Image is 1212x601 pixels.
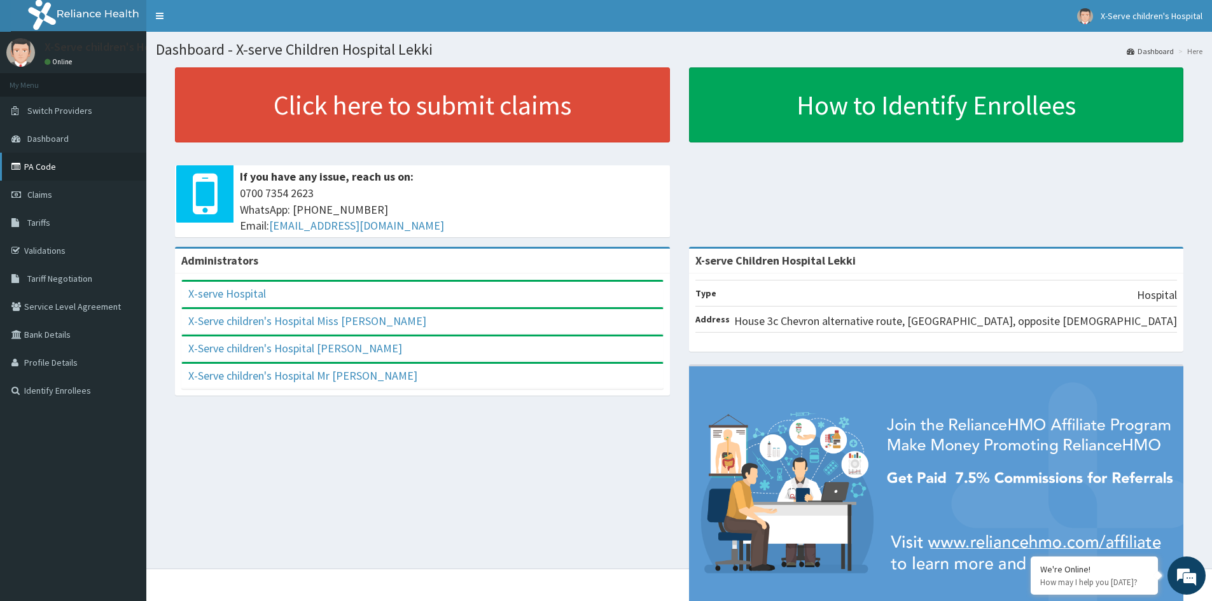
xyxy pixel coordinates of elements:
a: X-serve Hospital [188,286,266,301]
b: Type [695,287,716,299]
strong: X-serve Children Hospital Lekki [695,253,856,268]
li: Here [1175,46,1202,57]
p: How may I help you today? [1040,577,1148,588]
a: [EMAIL_ADDRESS][DOMAIN_NAME] [269,218,444,233]
span: Dashboard [27,133,69,144]
b: Address [695,314,730,325]
p: Hospital [1137,287,1177,303]
a: How to Identify Enrollees [689,67,1184,142]
p: House 3c Chevron alternative route, [GEOGRAPHIC_DATA], opposite [DEMOGRAPHIC_DATA] [734,313,1177,329]
img: User Image [1077,8,1093,24]
a: Click here to submit claims [175,67,670,142]
span: Switch Providers [27,105,92,116]
p: X-Serve children's Hospital [45,41,179,53]
span: Claims [27,189,52,200]
h1: Dashboard - X-serve Children Hospital Lekki [156,41,1202,58]
a: X-Serve children's Hospital Mr [PERSON_NAME] [188,368,417,383]
img: User Image [6,38,35,67]
b: Administrators [181,253,258,268]
b: If you have any issue, reach us on: [240,169,414,184]
span: Tariff Negotiation [27,273,92,284]
a: Dashboard [1127,46,1174,57]
span: 0700 7354 2623 WhatsApp: [PHONE_NUMBER] Email: [240,185,664,234]
a: X-Serve children's Hospital Miss [PERSON_NAME] [188,314,426,328]
a: Online [45,57,75,66]
div: We're Online! [1040,563,1148,575]
span: X-Serve children's Hospital [1101,10,1202,22]
a: X-Serve children's Hospital [PERSON_NAME] [188,341,402,356]
span: Tariffs [27,217,50,228]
